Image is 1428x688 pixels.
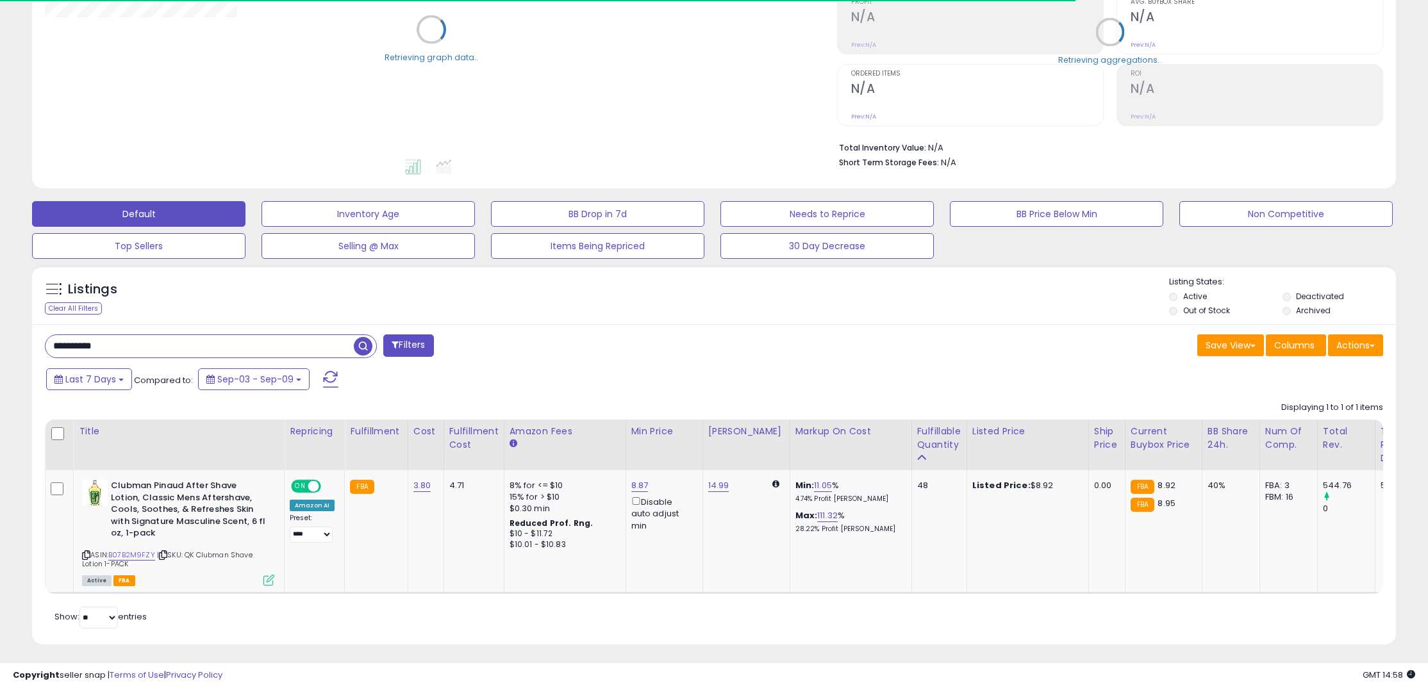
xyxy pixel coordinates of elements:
strong: Copyright [13,669,60,681]
div: [PERSON_NAME] [708,425,785,438]
span: Sep-03 - Sep-09 [217,373,294,386]
span: Compared to: [134,374,193,386]
button: Default [32,201,245,227]
div: 0 [1323,503,1375,514]
div: 48 [917,480,957,491]
p: 4.74% Profit [PERSON_NAME] [795,495,902,504]
div: Clear All Filters [45,302,102,315]
button: BB Drop in 7d [491,201,704,227]
div: Preset: [290,514,335,543]
button: Sep-03 - Sep-09 [198,368,310,390]
div: BB Share 24h. [1208,425,1254,452]
div: seller snap | | [13,669,222,682]
span: 8.92 [1158,479,1175,491]
div: $8.92 [972,480,1079,491]
span: Columns [1274,339,1315,352]
a: 8.87 [631,479,649,492]
button: Selling @ Max [262,233,475,259]
label: Out of Stock [1183,305,1230,316]
div: Total Rev. [1323,425,1370,452]
label: Deactivated [1296,291,1344,302]
div: Repricing [290,425,339,438]
div: $10.01 - $10.83 [510,539,616,550]
button: Save View [1197,334,1264,356]
a: 14.99 [708,479,729,492]
span: FBA [113,575,135,586]
div: Amazon Fees [510,425,620,438]
button: Last 7 Days [46,368,132,390]
button: Top Sellers [32,233,245,259]
span: ON [292,481,308,492]
div: 0.00 [1094,480,1115,491]
button: Filters [383,334,433,357]
div: Fulfillment Cost [449,425,499,452]
div: FBA: 3 [1265,480,1308,491]
button: Actions [1328,334,1383,356]
a: Privacy Policy [166,669,222,681]
p: Listing States: [1169,276,1396,288]
b: Listed Price: [972,479,1031,491]
th: The percentage added to the cost of goods (COGS) that forms the calculator for Min & Max prices. [790,420,911,470]
button: Non Competitive [1179,201,1393,227]
button: Items Being Repriced [491,233,704,259]
label: Active [1183,291,1207,302]
div: % [795,510,902,534]
div: $0.30 min [510,503,616,514]
button: Columns [1266,334,1326,356]
button: BB Price Below Min [950,201,1163,227]
h5: Listings [68,281,117,299]
a: 3.80 [413,479,431,492]
a: B07B2M9FZY [108,550,155,561]
b: Reduced Prof. Rng. [510,518,594,528]
b: Min: [795,479,815,491]
div: Markup on Cost [795,425,906,438]
label: Archived [1296,305,1331,316]
div: 544.76 [1381,480,1409,491]
div: % [795,480,902,504]
div: Disable auto adjust min [631,495,693,532]
div: Retrieving graph data.. [385,51,478,63]
span: Last 7 Days [65,373,116,386]
span: 8.95 [1158,497,1175,509]
a: Terms of Use [110,669,164,681]
div: Total Rev. Diff. [1381,425,1414,465]
span: 2025-09-17 14:58 GMT [1363,669,1415,681]
a: 111.32 [817,509,838,522]
small: Amazon Fees. [510,438,517,450]
div: ASIN: [82,480,274,584]
span: Show: entries [54,610,147,623]
div: Num of Comp. [1265,425,1312,452]
div: Current Buybox Price [1131,425,1197,452]
a: 11.05 [814,479,832,492]
small: FBA [350,480,374,494]
div: Cost [413,425,438,438]
b: Clubman Pinaud After Shave Lotion, Classic Mens Aftershave, Cools, Soothes, & Refreshes Skin with... [111,480,267,543]
div: Displaying 1 to 1 of 1 items [1281,402,1383,414]
div: Fulfillable Quantity [917,425,961,452]
div: $10 - $11.72 [510,528,616,539]
button: 30 Day Decrease [720,233,934,259]
div: 8% for <= $10 [510,480,616,491]
div: Min Price [631,425,697,438]
p: 28.22% Profit [PERSON_NAME] [795,525,902,534]
img: 41tHvxtkVXL._SL40_.jpg [82,480,108,505]
b: Max: [795,509,818,521]
small: FBA [1131,480,1154,494]
div: Title [79,425,279,438]
div: 544.76 [1323,480,1375,491]
span: OFF [319,481,340,492]
div: FBM: 16 [1265,491,1308,503]
button: Inventory Age [262,201,475,227]
div: 4.71 [449,480,494,491]
div: Retrieving aggregations.. [1058,54,1161,65]
span: All listings currently available for purchase on Amazon [82,575,112,586]
div: Fulfillment [350,425,402,438]
span: | SKU: QK Clubman Shave Lotion 1-PACK [82,550,253,569]
small: FBA [1131,498,1154,512]
div: 40% [1208,480,1250,491]
button: Needs to Reprice [720,201,934,227]
div: Ship Price [1094,425,1120,452]
div: Amazon AI [290,500,335,511]
div: 15% for > $10 [510,491,616,503]
div: Listed Price [972,425,1083,438]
